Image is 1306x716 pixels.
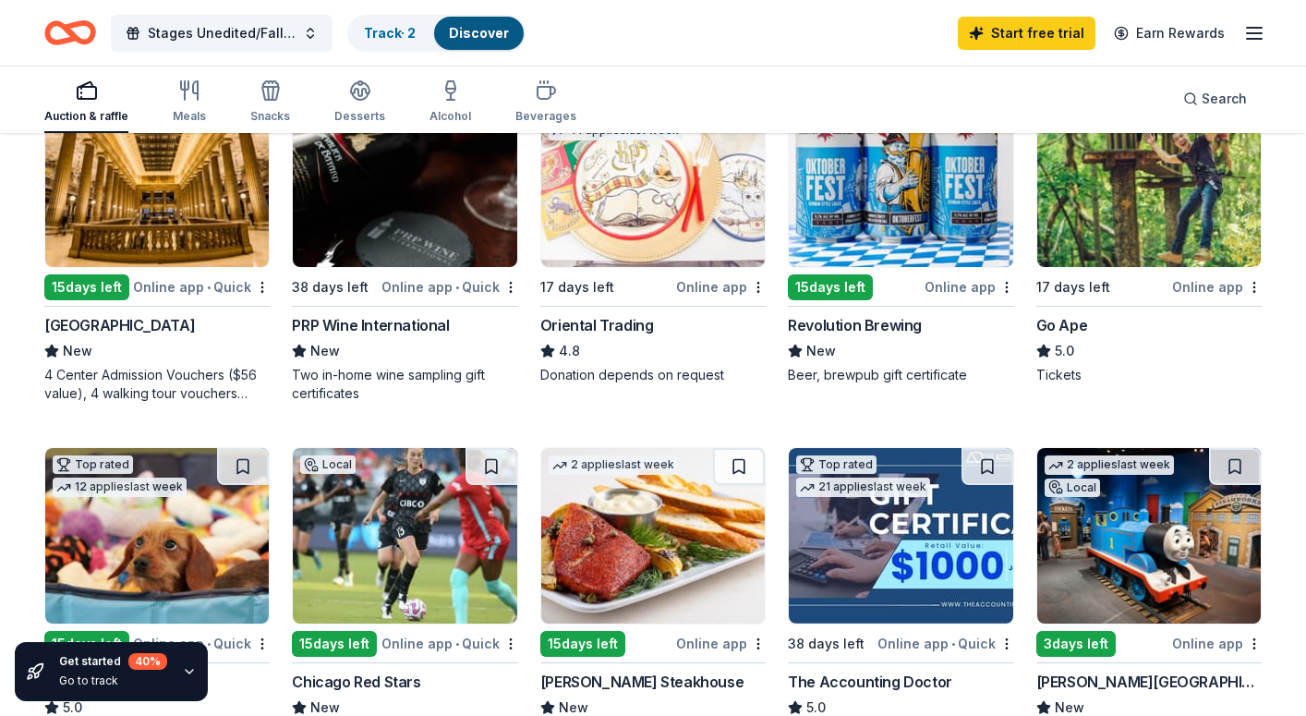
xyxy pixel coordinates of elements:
div: Get started [59,653,167,670]
a: Image for Revolution BrewingLocal15days leftOnline appRevolution BrewingNewBeer, brewpub gift cer... [788,91,1013,384]
img: Image for The Accounting Doctor [789,448,1012,624]
span: Search [1202,88,1247,110]
div: Local [300,455,356,474]
img: Image for PRP Wine International [293,91,516,267]
div: Tickets [1036,366,1262,384]
img: Image for Oriental Trading [541,91,765,267]
a: Discover [449,25,509,41]
div: 38 days left [292,276,369,298]
div: Go Ape [1036,314,1088,336]
div: The Accounting Doctor [788,671,952,693]
img: Image for BarkBox [45,448,269,624]
div: 38 days left [788,633,865,655]
button: Snacks [250,72,290,133]
div: Beverages [515,109,576,124]
div: Local [1045,479,1100,497]
a: Image for Go Ape2 applieslast week17 days leftOnline appGo Ape5.0Tickets [1036,91,1262,384]
div: [PERSON_NAME] Steakhouse [540,671,744,693]
div: Beer, brewpub gift certificate [788,366,1013,384]
img: Image for Go Ape [1037,91,1261,267]
a: Image for Oriental TradingTop rated14 applieslast week17 days leftOnline appOriental Trading4.8Do... [540,91,766,384]
span: New [310,340,340,362]
a: Earn Rewards [1103,17,1236,50]
div: 15 days left [540,631,625,657]
div: 4 Center Admission Vouchers ($56 value), 4 walking tour vouchers ($120 value, includes Center Adm... [44,366,270,403]
div: 2 applies last week [1045,455,1174,475]
button: Track· 2Discover [347,15,526,52]
div: Revolution Brewing [788,314,922,336]
span: Stages Unedited/Fall Fundraiser [148,22,296,44]
div: Top rated [53,455,133,474]
span: New [63,340,92,362]
span: 5.0 [1055,340,1074,362]
div: 3 days left [1036,631,1116,657]
img: Image for Revolution Brewing [789,91,1012,267]
button: Beverages [515,72,576,133]
div: Chicago Red Stars [292,671,420,693]
div: Meals [173,109,206,124]
span: 4.8 [559,340,580,362]
span: • [207,280,211,295]
img: Image for Chicago Architecture Center [45,91,269,267]
div: Online app Quick [877,632,1014,655]
div: 17 days left [1036,276,1110,298]
div: 12 applies last week [53,478,187,497]
button: Meals [173,72,206,133]
div: 15 days left [292,631,377,657]
div: [PERSON_NAME][GEOGRAPHIC_DATA] [1036,671,1262,693]
span: New [806,340,836,362]
a: Track· 2 [364,25,416,41]
div: Online app Quick [381,632,518,655]
a: Image for Chicago Architecture CenterLocal15days leftOnline app•Quick[GEOGRAPHIC_DATA]New4 Center... [44,91,270,403]
div: Oriental Trading [540,314,654,336]
button: Stages Unedited/Fall Fundraiser [111,15,333,52]
div: [GEOGRAPHIC_DATA] [44,314,195,336]
a: Image for PRP Wine International17 applieslast week38 days leftOnline app•QuickPRP Wine Internati... [292,91,517,403]
div: 15 days left [788,274,873,300]
div: 2 applies last week [549,455,678,475]
div: 17 days left [540,276,614,298]
img: Image for Perry's Steakhouse [541,448,765,624]
a: Home [44,11,96,55]
a: Start free trial [958,17,1095,50]
div: Go to track [59,674,167,688]
button: Alcohol [429,72,471,133]
div: Top rated [796,455,877,474]
img: Image for Chicago Red Stars [293,448,516,624]
div: Alcohol [429,109,471,124]
div: Online app [676,275,766,298]
div: Online app Quick [133,275,270,298]
div: Online app [925,275,1014,298]
div: PRP Wine International [292,314,449,336]
span: • [951,637,955,651]
div: Two in-home wine sampling gift certificates [292,366,517,403]
img: Image for Kohl Children's Museum [1037,448,1261,624]
div: Online app [1172,275,1262,298]
button: Desserts [334,72,385,133]
div: Donation depends on request [540,366,766,384]
span: • [455,637,459,651]
div: Online app [676,632,766,655]
div: Snacks [250,109,290,124]
div: Desserts [334,109,385,124]
div: Online app Quick [381,275,518,298]
div: 15 days left [44,274,129,300]
div: Auction & raffle [44,109,128,124]
button: Auction & raffle [44,72,128,133]
div: Online app [1172,632,1262,655]
span: • [455,280,459,295]
button: Search [1168,80,1262,117]
div: 21 applies last week [796,478,930,497]
div: 40 % [128,653,167,670]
